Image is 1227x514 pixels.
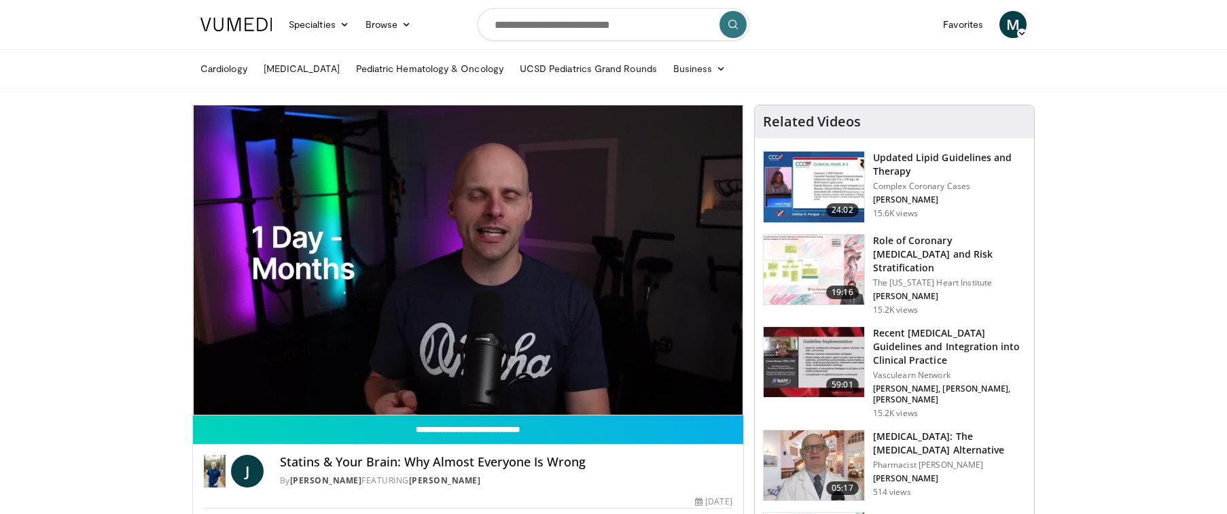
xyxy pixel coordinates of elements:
[873,291,1026,302] p: [PERSON_NAME]
[280,455,732,470] h4: Statins & Your Brain: Why Almost Everyone Is Wrong
[873,430,1026,457] h3: [MEDICAL_DATA]: The [MEDICAL_DATA] Alternative
[290,475,362,486] a: [PERSON_NAME]
[873,408,918,419] p: 15.2K views
[873,181,1026,192] p: Complex Coronary Cases
[357,11,420,38] a: Browse
[873,151,1026,178] h3: Updated Lipid Guidelines and Therapy
[826,286,859,299] span: 19:16
[873,326,1026,367] h3: Recent [MEDICAL_DATA] Guidelines and Integration into Clinical Practice
[763,151,1026,223] a: 24:02 Updated Lipid Guidelines and Therapy Complex Coronary Cases [PERSON_NAME] 15.6K views
[873,194,1026,205] p: [PERSON_NAME]
[935,11,991,38] a: Favorites
[763,326,1026,419] a: 59:01 Recent [MEDICAL_DATA] Guidelines and Integration into Clinical Practice Vasculearn Network ...
[764,235,864,305] img: 1efa8c99-7b8a-4ab5-a569-1c219ae7bd2c.150x105_q85_crop-smart_upscale.jpg
[999,11,1027,38] a: M
[409,475,481,486] a: [PERSON_NAME]
[280,475,732,487] div: By FEATURING
[873,383,1026,405] p: [PERSON_NAME], [PERSON_NAME], [PERSON_NAME]
[873,487,911,498] p: 514 views
[873,305,918,315] p: 15.2K views
[231,455,264,487] a: J
[192,55,255,82] a: Cardiology
[764,152,864,222] img: 77f671eb-9394-4acc-bc78-a9f077f94e00.150x105_q85_crop-smart_upscale.jpg
[478,8,749,41] input: Search topics, interventions
[204,455,226,487] img: Dr. Jordan Rennicke
[873,234,1026,275] h3: Role of Coronary [MEDICAL_DATA] and Risk Stratification
[200,18,272,31] img: VuMedi Logo
[255,55,348,82] a: [MEDICAL_DATA]
[763,430,1026,502] a: 05:17 [MEDICAL_DATA]: The [MEDICAL_DATA] Alternative Pharmacist [PERSON_NAME] [PERSON_NAME] 514 v...
[193,105,743,415] video-js: Video Player
[281,11,357,38] a: Specialties
[764,430,864,501] img: ce9609b9-a9bf-4b08-84dd-8eeb8ab29fc6.150x105_q85_crop-smart_upscale.jpg
[763,114,861,130] h4: Related Videos
[665,55,734,82] a: Business
[695,496,732,508] div: [DATE]
[348,55,512,82] a: Pediatric Hematology & Oncology
[873,473,1026,484] p: [PERSON_NAME]
[873,460,1026,470] p: Pharmacist [PERSON_NAME]
[873,277,1026,288] p: The [US_STATE] Heart Institute
[826,481,859,495] span: 05:17
[826,378,859,392] span: 59:01
[763,234,1026,315] a: 19:16 Role of Coronary [MEDICAL_DATA] and Risk Stratification The [US_STATE] Heart Institute [PER...
[826,203,859,217] span: 24:02
[764,327,864,398] img: 87825f19-cf4c-4b91-bba1-ce218758c6bb.150x105_q85_crop-smart_upscale.jpg
[873,208,918,219] p: 15.6K views
[873,370,1026,381] p: Vasculearn Network
[512,55,665,82] a: UCSD Pediatrics Grand Rounds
